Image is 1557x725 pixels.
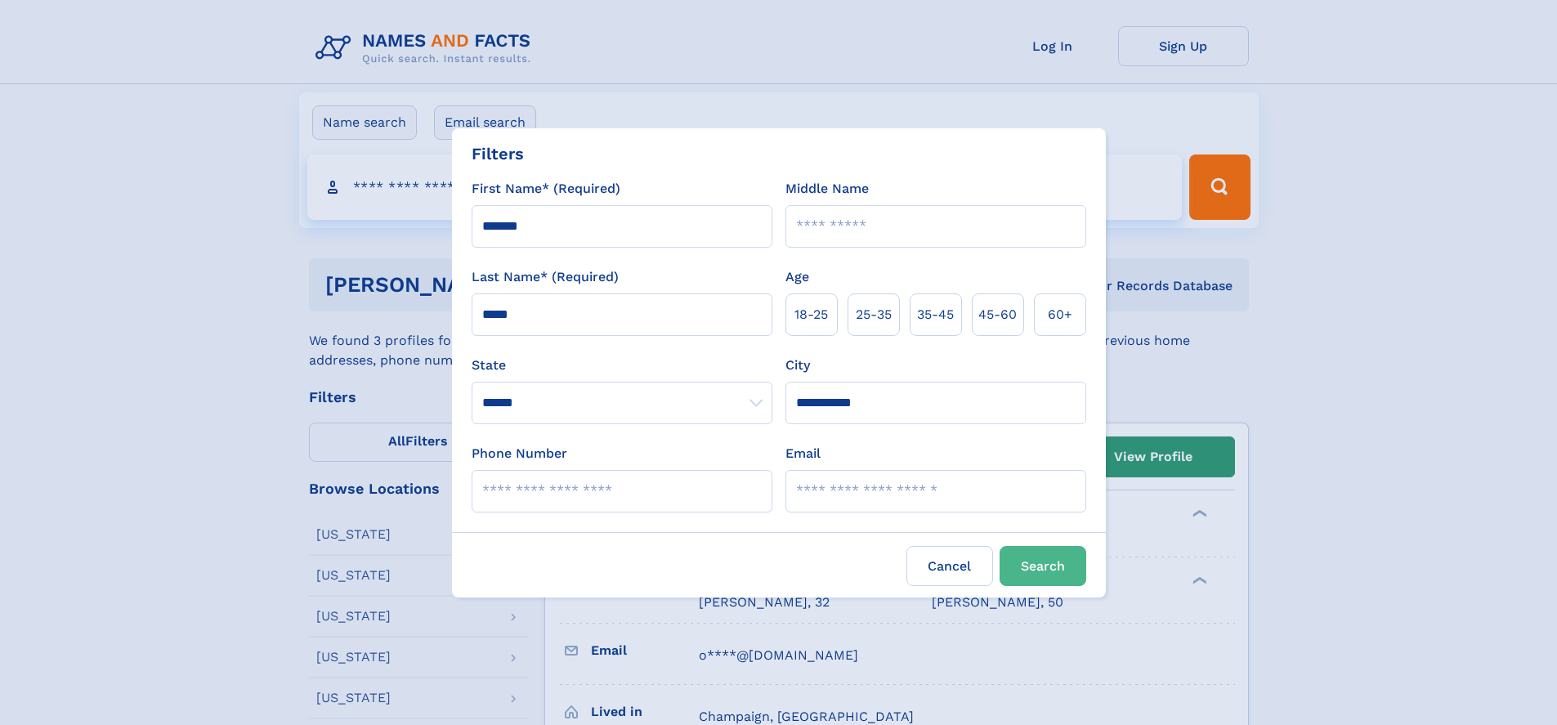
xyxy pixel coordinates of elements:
[1048,305,1072,324] span: 60+
[785,444,821,463] label: Email
[794,305,828,324] span: 18‑25
[856,305,892,324] span: 25‑35
[785,267,809,287] label: Age
[472,267,619,287] label: Last Name* (Required)
[472,141,524,166] div: Filters
[917,305,954,324] span: 35‑45
[785,179,869,199] label: Middle Name
[785,356,810,375] label: City
[472,444,567,463] label: Phone Number
[472,179,620,199] label: First Name* (Required)
[472,356,772,375] label: State
[978,305,1017,324] span: 45‑60
[1000,546,1086,586] button: Search
[906,546,993,586] label: Cancel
